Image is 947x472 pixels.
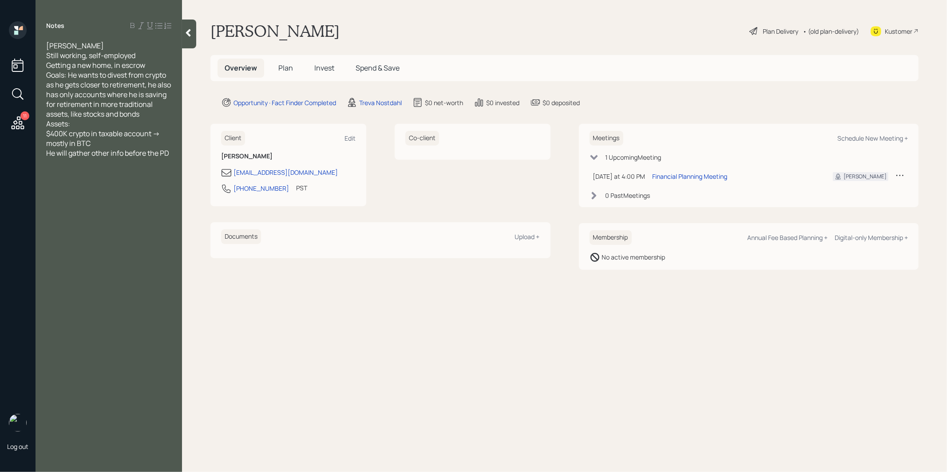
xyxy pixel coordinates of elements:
[46,41,172,158] span: [PERSON_NAME] Still working, self-employed Getting a new home, in escrow Goals: He wants to dives...
[747,233,828,242] div: Annual Fee Based Planning +
[602,252,666,262] div: No active membership
[210,21,340,41] h1: [PERSON_NAME]
[543,98,580,107] div: $0 deposited
[314,63,334,73] span: Invest
[835,233,908,242] div: Digital-only Membership +
[20,111,29,120] div: 11
[763,27,798,36] div: Plan Delivery
[234,184,289,193] div: [PHONE_NUMBER]
[837,134,908,142] div: Schedule New Meeting +
[9,414,27,432] img: treva-nostdahl-headshot.png
[234,98,336,107] div: Opportunity · Fact Finder Completed
[515,232,540,241] div: Upload +
[345,134,356,142] div: Edit
[405,131,439,146] h6: Co-client
[885,27,912,36] div: Kustomer
[225,63,257,73] span: Overview
[356,63,400,73] span: Spend & Save
[590,131,623,146] h6: Meetings
[606,153,662,162] div: 1 Upcoming Meeting
[221,131,245,146] h6: Client
[359,98,402,107] div: Treva Nostdahl
[606,191,650,200] div: 0 Past Meeting s
[221,229,261,244] h6: Documents
[7,442,28,451] div: Log out
[425,98,463,107] div: $0 net-worth
[653,172,728,181] div: Financial Planning Meeting
[803,27,859,36] div: • (old plan-delivery)
[278,63,293,73] span: Plan
[296,183,307,193] div: PST
[844,173,887,181] div: [PERSON_NAME]
[221,153,356,160] h6: [PERSON_NAME]
[46,21,64,30] label: Notes
[590,230,632,245] h6: Membership
[234,168,338,177] div: [EMAIL_ADDRESS][DOMAIN_NAME]
[486,98,519,107] div: $0 invested
[593,172,646,181] div: [DATE] at 4:00 PM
